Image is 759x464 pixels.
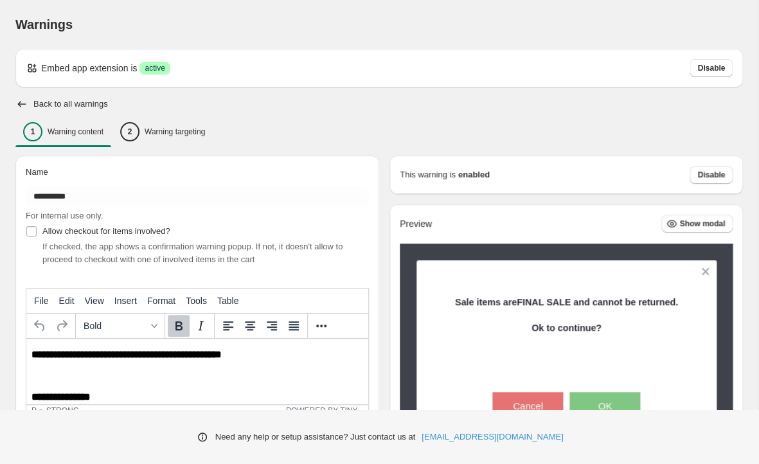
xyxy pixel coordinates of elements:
span: active [145,63,165,73]
button: Redo [51,315,73,337]
h2: Back to all warnings [33,99,108,109]
strong: Sale items are [455,297,517,307]
button: Show modal [661,215,733,233]
span: Edit [59,296,75,306]
span: For internal use only. [26,211,103,220]
iframe: Rich Text Area [26,339,368,404]
a: [EMAIL_ADDRESS][DOMAIN_NAME] [422,431,563,443]
button: Italic [190,315,211,337]
div: » [39,406,44,415]
span: If checked, the app shows a confirmation warning popup. If not, it doesn't allow to proceed to ch... [42,242,343,264]
button: 2Warning targeting [112,118,213,145]
button: Formats [78,315,162,337]
span: Table [217,296,238,306]
span: Disable [697,170,725,180]
button: Undo [29,315,51,337]
div: strong [46,406,79,415]
p: Warning content [48,127,103,137]
body: Rich Text Area. Press ALT-0 for help. [5,10,337,117]
p: Warning targeting [145,127,205,137]
span: Name [26,167,48,177]
button: Bold [168,315,190,337]
button: 1Warning content [15,118,111,145]
span: Show modal [679,219,725,229]
span: Bold [84,321,147,331]
h2: Preview [400,219,432,229]
span: Format [147,296,175,306]
strong: FINAL SALE and cannot be returned. [517,297,678,307]
span: File [34,296,49,306]
button: More... [310,315,332,337]
a: Powered by Tiny [286,406,358,415]
div: Resize [357,405,368,416]
button: Disable [690,166,733,184]
div: 2 [120,122,139,141]
button: OK [569,392,640,420]
strong: Ok to continue? [531,323,602,333]
span: Insert [114,296,137,306]
button: Align center [239,315,261,337]
span: View [85,296,104,306]
div: 1 [23,122,42,141]
p: This warning is [400,168,456,181]
span: Warnings [15,17,73,31]
strong: enabled [458,168,490,181]
button: Cancel [492,392,563,420]
button: Align right [261,315,283,337]
button: Align left [217,315,239,337]
button: Disable [690,59,733,77]
span: Tools [186,296,207,306]
p: Embed app extension is [41,62,137,75]
button: Justify [283,315,305,337]
span: Allow checkout for items involved? [42,226,170,236]
div: p [31,406,37,415]
span: Disable [697,63,725,73]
